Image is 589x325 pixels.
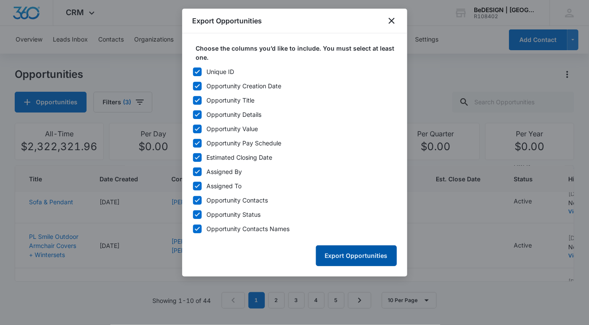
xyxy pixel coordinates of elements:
[207,110,262,119] div: Opportunity Details
[207,196,268,205] div: Opportunity Contacts
[207,181,242,190] div: Assigned To
[207,224,290,233] div: Opportunity Contacts Names
[207,96,255,105] div: Opportunity Title
[207,138,282,148] div: Opportunity Pay Schedule
[316,245,397,266] button: Export Opportunities
[207,210,261,219] div: Opportunity Status
[207,124,258,133] div: Opportunity Value
[207,167,242,176] div: Assigned By
[193,16,262,26] h1: Export Opportunities
[207,81,282,90] div: Opportunity Creation Date
[207,153,273,162] div: Estimated Closing Date
[386,16,397,26] button: close
[207,67,235,76] div: Unique ID
[196,44,400,62] label: Choose the columns you’d like to include. You must select at least one.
